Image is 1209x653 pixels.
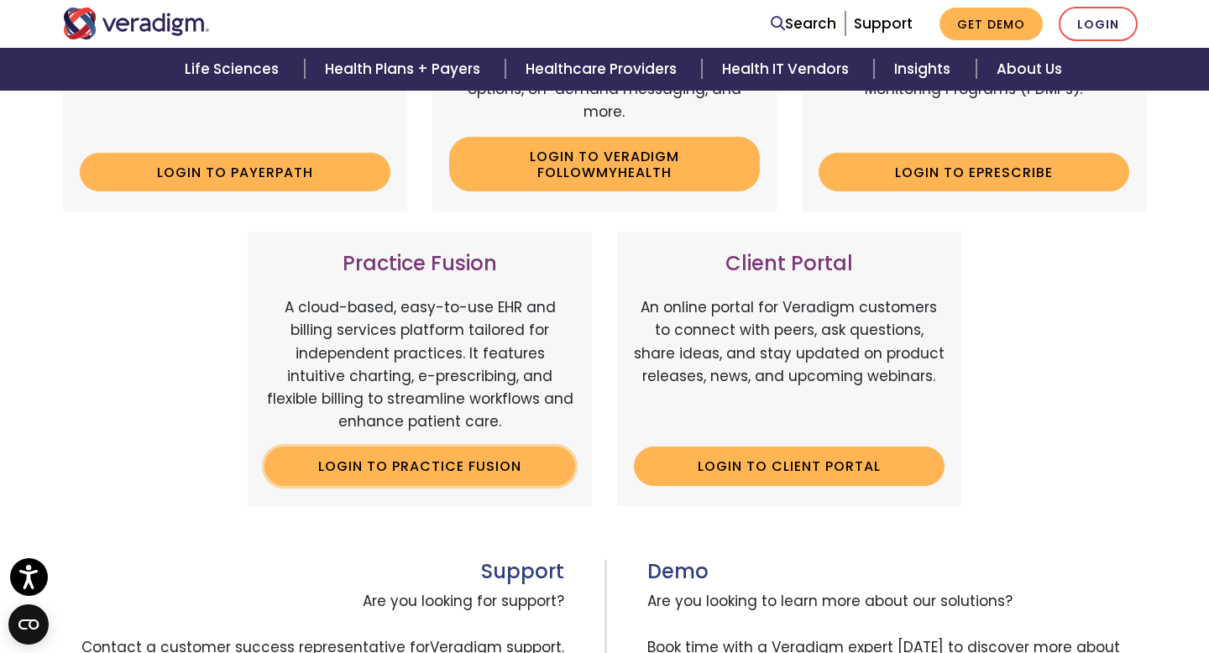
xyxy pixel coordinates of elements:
[305,48,505,91] a: Health Plans + Payers
[976,48,1082,91] a: About Us
[165,48,304,91] a: Life Sciences
[449,137,760,191] a: Login to Veradigm FollowMyHealth
[63,560,564,584] h3: Support
[634,252,945,276] h3: Client Portal
[8,604,49,645] button: Open CMP widget
[634,447,945,485] a: Login to Client Portal
[702,48,874,91] a: Health IT Vendors
[264,296,575,433] p: A cloud-based, easy-to-use EHR and billing services platform tailored for independent practices. ...
[771,13,836,35] a: Search
[647,560,1146,584] h3: Demo
[819,153,1129,191] a: Login to ePrescribe
[634,296,945,433] p: An online portal for Veradigm customers to connect with peers, ask questions, share ideas, and st...
[854,13,913,34] a: Support
[264,447,575,485] a: Login to Practice Fusion
[264,252,575,276] h3: Practice Fusion
[874,48,976,91] a: Insights
[505,48,702,91] a: Healthcare Providers
[939,8,1043,40] a: Get Demo
[887,549,1189,633] iframe: Drift Chat Widget
[63,8,210,39] img: Veradigm logo
[1059,7,1138,41] a: Login
[80,153,390,191] a: Login to Payerpath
